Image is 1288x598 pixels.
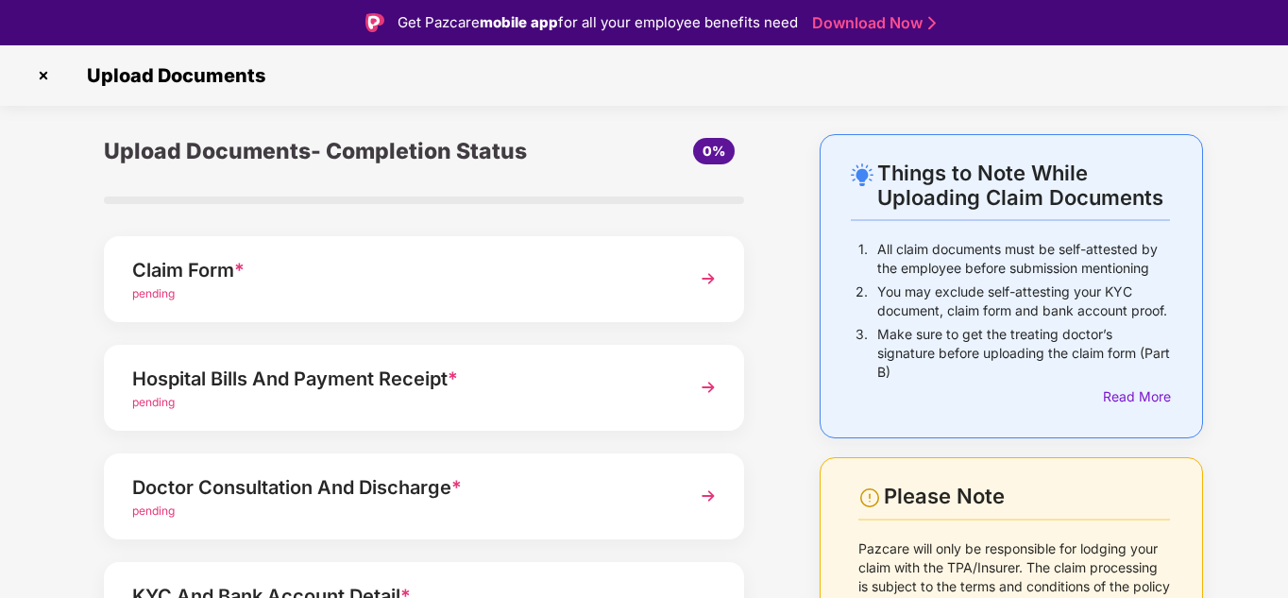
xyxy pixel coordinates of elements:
[132,472,667,503] div: Doctor Consultation And Discharge
[703,143,725,159] span: 0%
[132,395,175,409] span: pending
[884,484,1170,509] div: Please Note
[132,364,667,394] div: Hospital Bills And Payment Receipt
[132,286,175,300] span: pending
[398,11,798,34] div: Get Pazcare for all your employee benefits need
[877,325,1170,382] p: Make sure to get the treating doctor’s signature before uploading the claim form (Part B)
[691,262,725,296] img: svg+xml;base64,PHN2ZyBpZD0iTmV4dCIgeG1sbnM9Imh0dHA6Ly93d3cudzMub3JnLzIwMDAvc3ZnIiB3aWR0aD0iMzYiIG...
[365,13,384,32] img: Logo
[132,504,175,518] span: pending
[877,282,1170,320] p: You may exclude self-attesting your KYC document, claim form and bank account proof.
[877,240,1170,278] p: All claim documents must be self-attested by the employee before submission mentioning
[1103,386,1170,407] div: Read More
[856,325,868,382] p: 3.
[858,487,881,509] img: svg+xml;base64,PHN2ZyBpZD0iV2FybmluZ18tXzI0eDI0IiBkYXRhLW5hbWU9Ildhcm5pbmcgLSAyNHgyNCIgeG1sbnM9Im...
[480,13,558,31] strong: mobile app
[104,134,531,168] div: Upload Documents- Completion Status
[28,60,59,91] img: svg+xml;base64,PHN2ZyBpZD0iQ3Jvc3MtMzJ4MzIiIHhtbG5zPSJodHRwOi8vd3d3LnczLm9yZy8yMDAwL3N2ZyIgd2lkdG...
[877,161,1170,210] div: Things to Note While Uploading Claim Documents
[928,13,936,33] img: Stroke
[691,370,725,404] img: svg+xml;base64,PHN2ZyBpZD0iTmV4dCIgeG1sbnM9Imh0dHA6Ly93d3cudzMub3JnLzIwMDAvc3ZnIiB3aWR0aD0iMzYiIG...
[812,13,930,33] a: Download Now
[68,64,275,87] span: Upload Documents
[858,240,868,278] p: 1.
[856,282,868,320] p: 2.
[851,163,873,186] img: svg+xml;base64,PHN2ZyB4bWxucz0iaHR0cDovL3d3dy53My5vcmcvMjAwMC9zdmciIHdpZHRoPSIyNC4wOTMiIGhlaWdodD...
[691,479,725,513] img: svg+xml;base64,PHN2ZyBpZD0iTmV4dCIgeG1sbnM9Imh0dHA6Ly93d3cudzMub3JnLzIwMDAvc3ZnIiB3aWR0aD0iMzYiIG...
[132,255,667,285] div: Claim Form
